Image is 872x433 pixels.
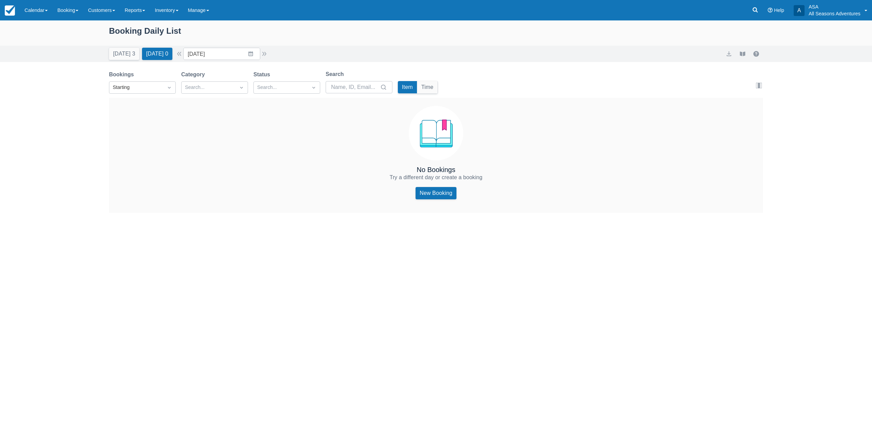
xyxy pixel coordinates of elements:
[794,5,805,16] div: A
[331,81,379,93] input: Name, ID, Email...
[113,84,160,91] div: Starting
[109,48,139,60] button: [DATE] 3
[417,166,455,173] h4: No Bookings
[768,8,773,13] i: Help
[774,7,784,13] span: Help
[181,71,207,79] label: Category
[390,174,483,180] span: Try a different day or create a booking
[409,106,463,160] img: booking.png
[310,84,317,91] span: Dropdown icon
[183,48,260,60] input: Date
[109,25,763,44] div: Booking Daily List
[398,81,417,93] button: Item
[109,71,137,79] label: Bookings
[809,10,860,17] p: All Seasons Adventures
[326,70,346,78] label: Search
[5,5,15,16] img: checkfront-main-nav-mini-logo.png
[809,3,860,10] p: ASA
[142,48,172,60] button: [DATE] 0
[166,84,173,91] span: Dropdown icon
[417,81,438,93] button: Time
[238,84,245,91] span: Dropdown icon
[416,187,456,199] a: New Booking
[725,50,733,58] button: export
[253,71,273,79] label: Status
